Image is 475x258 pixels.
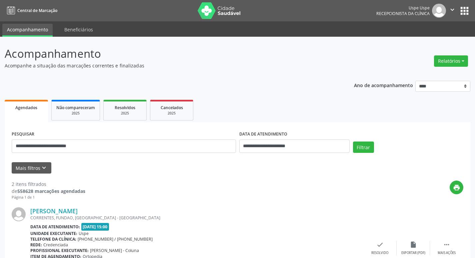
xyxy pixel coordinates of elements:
[12,162,51,174] button: Mais filtroskeyboard_arrow_down
[5,62,331,69] p: Acompanhe a situação das marcações correntes e finalizadas
[30,231,77,236] b: Unidade executante:
[2,24,53,37] a: Acompanhamento
[78,236,153,242] span: [PHONE_NUMBER] / [PHONE_NUMBER]
[90,248,139,253] span: [PERSON_NAME] - Coluna
[40,164,48,172] i: keyboard_arrow_down
[434,55,468,67] button: Relatórios
[155,111,188,116] div: 2025
[56,105,95,110] span: Não compareceram
[432,4,446,18] img: img
[30,207,78,215] a: [PERSON_NAME]
[239,129,287,140] label: DATA DE ATENDIMENTO
[108,111,142,116] div: 2025
[5,5,57,16] a: Central de Marcação
[376,241,384,248] i: check
[5,45,331,62] p: Acompanhamento
[410,241,417,248] i: insert_drive_file
[81,223,109,231] span: [DATE] 15:00
[354,81,413,89] p: Ano de acompanhamento
[446,4,459,18] button: 
[60,24,98,35] a: Beneficiários
[115,105,135,110] span: Resolvidos
[353,142,374,153] button: Filtrar
[453,184,460,191] i: print
[30,224,80,230] b: Data de atendimento:
[12,188,85,195] div: de
[56,111,95,116] div: 2025
[443,241,450,248] i: 
[15,105,37,110] span: Agendados
[438,251,456,255] div: Mais ações
[30,215,363,221] div: CORRENTES, FUNDAO, [GEOGRAPHIC_DATA] - [GEOGRAPHIC_DATA]
[12,181,85,188] div: 2 itens filtrados
[376,5,430,11] div: Uspe Uspe
[17,8,57,13] span: Central de Marcação
[30,248,89,253] b: Profissional executante:
[79,231,89,236] span: Uspe
[449,6,456,13] i: 
[30,236,76,242] b: Telefone da clínica:
[459,5,470,17] button: apps
[12,129,34,140] label: PESQUISAR
[12,207,26,221] img: img
[43,242,68,248] span: Credenciada
[17,188,85,194] strong: 558628 marcações agendadas
[30,242,42,248] b: Rede:
[401,251,425,255] div: Exportar (PDF)
[161,105,183,110] span: Cancelados
[12,195,85,200] div: Página 1 de 1
[371,251,388,255] div: Resolvido
[376,11,430,16] span: Recepcionista da clínica
[450,181,463,194] button: print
